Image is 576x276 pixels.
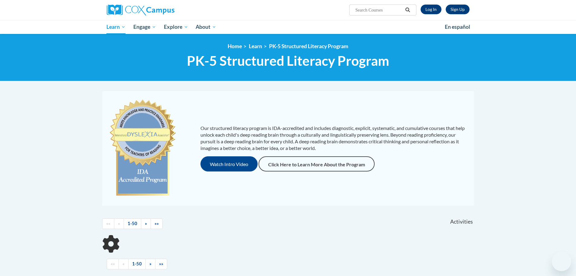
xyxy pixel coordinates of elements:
a: Register [446,5,470,14]
span: » [149,261,151,266]
iframe: Button to launch messaging window [552,252,571,271]
a: Log In [421,5,441,14]
a: About [192,20,220,34]
a: Previous [114,218,124,229]
button: Search [403,6,412,14]
span: « [118,221,120,226]
span: « [122,261,125,266]
span: » [145,221,147,226]
span: Activities [450,218,473,225]
input: Search Courses [355,6,403,14]
span: En español [445,24,470,30]
a: Engage [129,20,160,34]
a: Cox Campus [107,5,222,15]
span: PK-5 Structured Literacy Program [187,53,389,69]
span: «« [106,221,110,226]
span: Learn [106,23,125,31]
a: Learn [103,20,130,34]
a: Next [141,218,151,229]
button: Watch Intro Video [200,156,258,171]
a: En español [441,21,474,33]
img: Cox Campus [107,5,174,15]
a: Previous [119,259,129,269]
p: Our structured literacy program is IDA-accredited and includes diagnostic, explicit, systematic, ... [200,125,468,151]
span: Explore [164,23,188,31]
span: About [196,23,216,31]
a: 1-50 [124,218,141,229]
a: Click Here to Learn More About the Program [259,156,375,171]
a: Begining [102,218,114,229]
span: »» [159,261,163,266]
a: Begining [107,259,119,269]
a: End [151,218,163,229]
span: «« [111,261,115,266]
a: Learn [249,43,262,49]
a: Home [228,43,242,49]
span: Engage [133,23,156,31]
a: End [155,259,167,269]
a: PK-5 Structured Literacy Program [269,43,348,49]
div: Main menu [98,20,479,34]
img: c477cda6-e343-453b-bfce-d6f9e9818e1c.png [108,97,177,200]
span: »» [155,221,159,226]
a: Next [145,259,155,269]
a: 1-50 [128,259,146,269]
a: Explore [160,20,192,34]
